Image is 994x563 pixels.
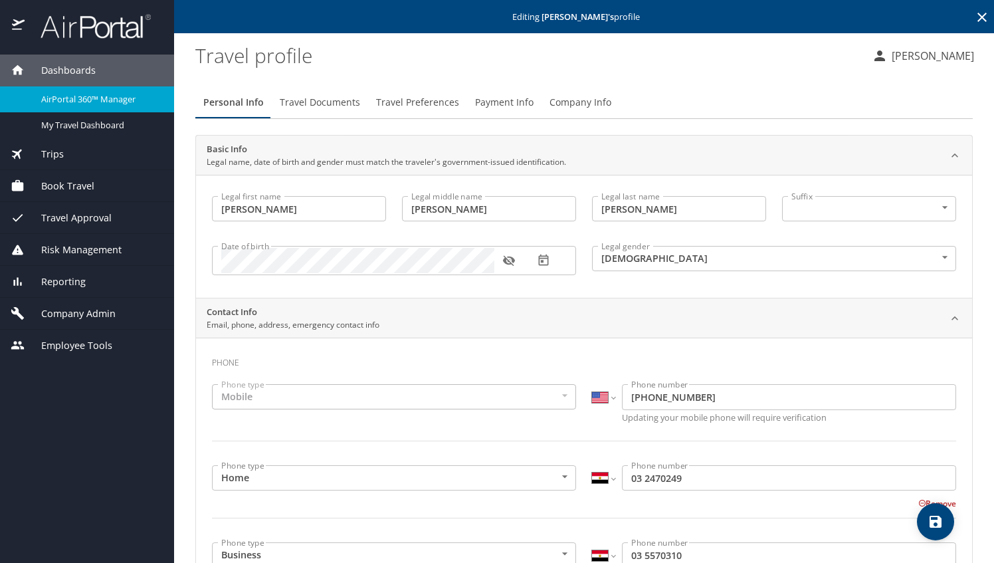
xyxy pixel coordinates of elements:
div: Basic InfoLegal name, date of birth and gender must match the traveler's government-issued identi... [196,136,972,175]
p: Email, phone, address, emergency contact info [207,319,379,331]
span: AirPortal 360™ Manager [41,93,158,106]
div: [DEMOGRAPHIC_DATA] [592,246,956,271]
h2: Contact Info [207,306,379,319]
p: [PERSON_NAME] [888,48,974,64]
button: Remove [918,498,956,509]
span: Travel Documents [280,94,360,111]
span: Risk Management [25,243,122,257]
span: Company Info [549,94,611,111]
strong: [PERSON_NAME] 's [542,11,614,23]
span: Book Travel [25,179,94,193]
img: airportal-logo.png [26,13,151,39]
span: Personal Info [203,94,264,111]
div: Basic InfoLegal name, date of birth and gender must match the traveler's government-issued identi... [196,175,972,298]
span: Travel Preferences [376,94,459,111]
span: Trips [25,147,64,162]
p: Editing profile [178,13,990,21]
h3: Phone [212,348,956,371]
div: ​ [782,196,956,221]
span: Travel Approval [25,211,112,225]
button: save [917,503,954,540]
div: Contact InfoEmail, phone, address, emergency contact info [196,298,972,338]
h1: Travel profile [195,35,861,76]
p: Legal name, date of birth and gender must match the traveler's government-issued identification. [207,156,566,168]
div: Profile [195,86,973,118]
img: icon-airportal.png [12,13,26,39]
span: My Travel Dashboard [41,119,158,132]
span: Payment Info [475,94,534,111]
div: Home [212,465,576,491]
button: [PERSON_NAME] [866,44,979,68]
span: Dashboards [25,63,96,78]
span: Company Admin [25,306,116,321]
div: Mobile [212,384,576,409]
span: Employee Tools [25,338,112,353]
p: Updating your mobile phone will require verification [622,413,956,422]
span: Reporting [25,275,86,289]
h2: Basic Info [207,143,566,156]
